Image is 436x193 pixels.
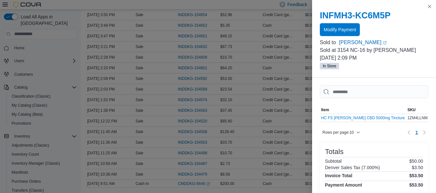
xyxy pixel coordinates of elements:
p: Sold at 3154 NC-16 by [PERSON_NAME] [320,46,428,54]
h2: INFMH3-KC6M5P [320,10,428,21]
svg: External link [383,41,387,45]
h6: Subtotal [325,159,341,164]
button: SKU [406,106,429,114]
button: Modify Payment [320,23,360,36]
span: Rows per page : 10 [322,130,354,135]
button: Previous page [405,129,413,136]
span: 1ZM4LLNM [407,115,428,121]
h6: Denver Sales Tax (7.000%) [325,165,380,170]
div: Sold to [320,39,338,46]
input: This is a search bar. As you type, the results lower in the page will automatically filter. [320,85,428,98]
span: In Store [320,63,339,69]
a: [PERSON_NAME]External link [339,39,428,46]
button: Rows per page:10 [320,129,363,136]
button: Item [320,106,406,114]
p: $50.00 [409,159,423,164]
span: Item [321,107,329,112]
span: In Store [323,63,336,69]
span: Modify Payment [324,26,356,33]
h3: Totals [325,148,343,156]
span: SKU [407,107,415,112]
h4: Payment Amount [325,182,362,188]
button: Close this dialog [426,3,433,10]
h4: Invoice Total [325,173,352,178]
h4: $53.50 [409,182,423,188]
button: Next page [421,129,428,136]
ul: Pagination for table: MemoryTable from EuiInMemoryTable [413,127,421,138]
p: $3.50 [412,165,423,170]
button: HC FS [PERSON_NAME] CBD 5000mg Tincture [321,116,405,120]
button: Page 1 of 1 [413,127,421,138]
p: [DATE] 2:09 PM [320,54,428,62]
nav: Pagination for table: MemoryTable from EuiInMemoryTable [405,127,428,138]
h4: $53.50 [409,173,423,178]
span: 1 [415,129,418,136]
